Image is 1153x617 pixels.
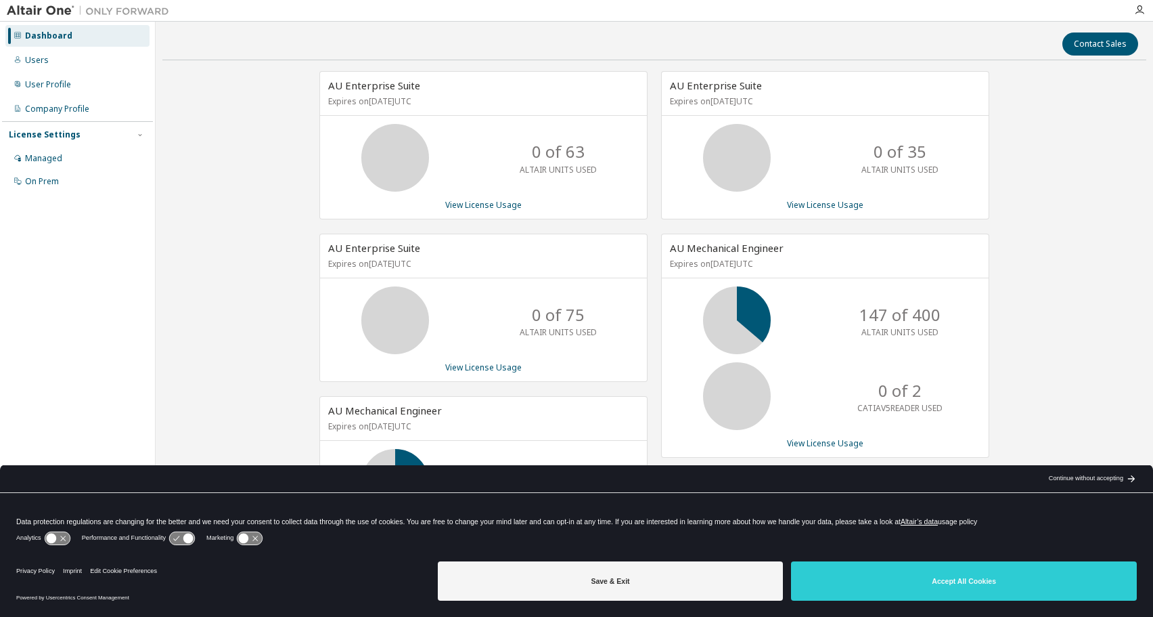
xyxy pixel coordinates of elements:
[670,95,977,107] p: Expires on [DATE] UTC
[520,326,597,338] p: ALTAIR UNITS USED
[787,438,863,449] a: View License Usage
[878,379,922,402] p: 0 of 2
[520,164,597,175] p: ALTAIR UNITS USED
[7,4,176,18] img: Altair One
[1062,33,1138,56] button: Contact Sales
[25,30,72,41] div: Dashboard
[670,258,977,270] p: Expires on [DATE] UTC
[670,79,762,92] span: AU Enterprise Suite
[445,199,522,211] a: View License Usage
[787,199,863,211] a: View License Usage
[859,303,941,326] p: 147 of 400
[874,140,926,163] p: 0 of 35
[857,402,943,414] p: CATIAV5READER USED
[532,140,585,163] p: 0 of 63
[328,421,635,432] p: Expires on [DATE] UTC
[25,79,71,90] div: User Profile
[861,326,939,338] p: ALTAIR UNITS USED
[328,404,442,417] span: AU Mechanical Engineer
[861,164,939,175] p: ALTAIR UNITS USED
[328,241,420,255] span: AU Enterprise Suite
[25,153,62,164] div: Managed
[445,362,522,373] a: View License Usage
[9,129,81,140] div: License Settings
[670,241,784,255] span: AU Mechanical Engineer
[328,258,635,270] p: Expires on [DATE] UTC
[25,55,49,66] div: Users
[532,303,585,326] p: 0 of 75
[328,95,635,107] p: Expires on [DATE] UTC
[25,104,89,114] div: Company Profile
[25,176,59,187] div: On Prem
[328,79,420,92] span: AU Enterprise Suite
